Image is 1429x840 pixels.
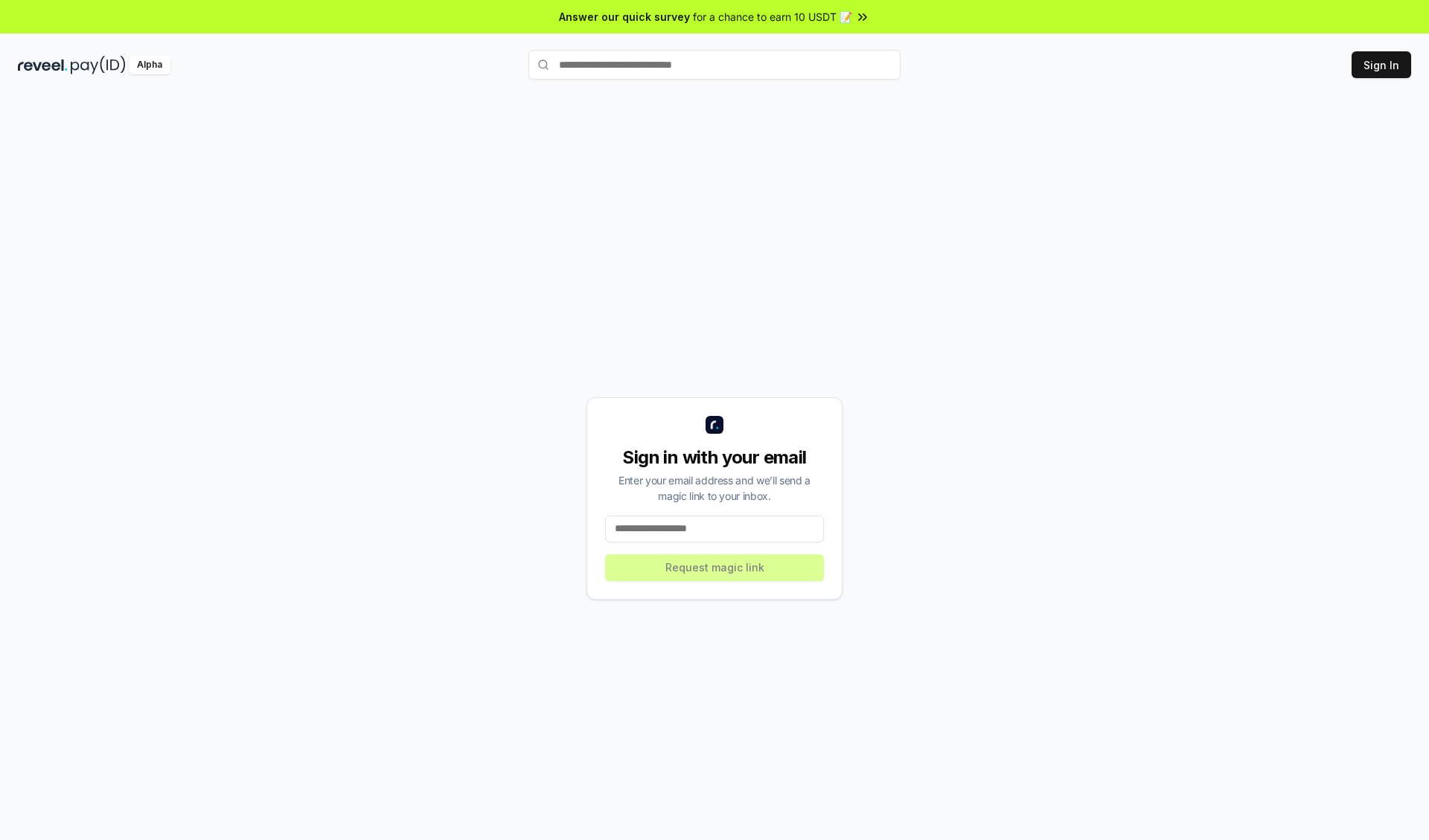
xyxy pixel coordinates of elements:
button: Sign In [1352,51,1411,78]
img: pay_id [71,56,126,74]
div: Sign in with your email [605,446,824,469]
div: Enter your email address and we’ll send a magic link to your inbox. [605,472,824,504]
img: reveel_dark [18,56,68,74]
div: Alpha [129,56,170,74]
img: logo_small [706,416,723,434]
span: for a chance to earn 10 USDT 📝 [693,9,852,25]
span: Answer our quick survey [559,9,690,25]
